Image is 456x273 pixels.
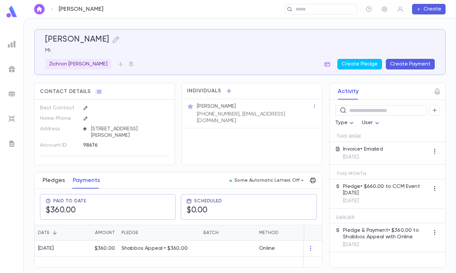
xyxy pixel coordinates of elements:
[49,61,107,67] p: Zichron [PERSON_NAME]
[362,120,373,125] span: User
[279,227,289,238] button: Sort
[118,225,200,241] div: Pledge
[343,154,383,160] p: [DATE]
[343,146,383,153] p: Invoice • Emailed
[336,171,366,176] span: This Month
[122,245,197,252] p: Shabbos Appeal • $360.00
[362,117,381,129] div: User
[218,227,229,238] button: Sort
[46,206,76,215] h5: $360.00
[227,176,307,185] button: Some Automatic Letters Off
[386,59,435,69] button: Create Payment
[8,65,16,73] img: campaigns_grey.99e729a5f7ee94e3726e6486bddda8f1.svg
[335,120,348,125] span: Type
[40,113,78,124] p: Home Phone
[194,198,222,204] span: Scheduled
[412,4,446,14] button: Create
[203,225,218,241] div: Batch
[256,225,313,241] div: Method
[200,225,256,241] div: Batch
[197,103,236,110] p: [PERSON_NAME]
[45,59,111,69] div: Zichron [PERSON_NAME]
[35,225,79,241] div: Date
[197,111,312,124] p: [PHONE_NUMBER], [EMAIL_ADDRESS][DOMAIN_NAME]
[38,225,49,241] div: Date
[8,40,16,48] img: reports_grey.c525e4749d1bce6a11f5fe2a8de1b229.svg
[338,83,359,100] button: Activity
[43,172,65,189] button: Pledges
[5,5,18,18] img: logo
[259,225,279,241] div: Method
[35,7,43,12] img: home_white.a664292cf8c1dea59945f0da9f25487c.svg
[337,59,382,69] button: Create Pledge
[336,134,362,139] span: This Week
[73,172,100,189] button: Payments
[8,140,16,148] img: letters_grey.7941b92b52307dd3b8a917253454ce1c.svg
[235,178,299,183] p: Some Automatic Letters Off
[343,198,429,204] p: [DATE]
[88,126,170,139] span: [STREET_ADDRESS][PERSON_NAME]
[335,117,355,129] div: Type
[122,225,139,241] div: Pledge
[187,88,221,94] span: Individuals
[336,215,355,220] span: Earlier
[85,227,95,238] button: Sort
[8,90,16,98] img: batches_grey.339ca447c9d9533ef1741baa751efc33.svg
[40,103,78,113] p: Best Contact
[40,140,78,151] p: Account ID
[83,140,152,150] div: 98676
[8,115,16,123] img: imports_grey.530a8a0e642e233f2baf0ef88e8c9fcb.svg
[79,225,118,241] div: Amount
[343,227,429,240] p: Pledge & Payment • $360.00 to Shabbos Appeal with Online
[186,206,208,215] h5: $0.00
[95,245,115,252] p: $360.00
[95,225,115,241] div: Amount
[40,88,91,95] span: Contact Details
[40,124,78,134] p: Address
[45,35,109,45] h5: [PERSON_NAME]
[38,245,54,252] div: [DATE]
[45,47,435,54] p: Mr.
[59,6,104,13] p: [PERSON_NAME]
[49,227,60,238] button: Sort
[343,242,429,248] p: [DATE]
[53,198,86,204] span: Paid To Date
[343,183,429,196] p: Pledge • $660.00 to CCM Event [DATE]
[259,245,275,252] div: Online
